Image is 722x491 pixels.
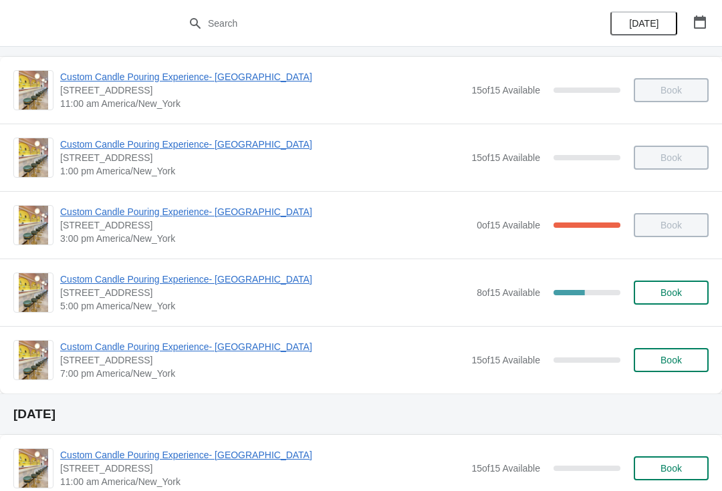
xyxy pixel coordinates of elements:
img: Custom Candle Pouring Experience- Delray Beach | 415 East Atlantic Avenue, Delray Beach, FL, USA ... [19,341,48,379]
span: Book [660,287,682,298]
span: [STREET_ADDRESS] [60,462,465,475]
span: Custom Candle Pouring Experience- [GEOGRAPHIC_DATA] [60,70,465,84]
button: Book [634,348,709,372]
img: Custom Candle Pouring Experience- Delray Beach | 415 East Atlantic Avenue, Delray Beach, FL, USA ... [19,206,48,244]
button: [DATE] [610,11,677,35]
img: Custom Candle Pouring Experience- Delray Beach | 415 East Atlantic Avenue, Delray Beach, FL, USA ... [19,71,48,110]
span: 15 of 15 Available [471,355,540,365]
span: 15 of 15 Available [471,85,540,96]
span: [STREET_ADDRESS] [60,218,470,232]
span: [STREET_ADDRESS] [60,286,470,299]
span: [DATE] [629,18,658,29]
span: [STREET_ADDRESS] [60,353,465,367]
img: Custom Candle Pouring Experience- Delray Beach | 415 East Atlantic Avenue, Delray Beach, FL, USA ... [19,449,48,488]
button: Book [634,281,709,305]
span: 0 of 15 Available [477,220,540,230]
span: 15 of 15 Available [471,152,540,163]
img: Custom Candle Pouring Experience- Delray Beach | 415 East Atlantic Avenue, Delray Beach, FL, USA ... [19,273,48,312]
span: [STREET_ADDRESS] [60,151,465,164]
input: Search [207,11,541,35]
img: Custom Candle Pouring Experience- Delray Beach | 415 East Atlantic Avenue, Delray Beach, FL, USA ... [19,138,48,177]
span: Book [660,355,682,365]
span: Custom Candle Pouring Experience- [GEOGRAPHIC_DATA] [60,205,470,218]
span: Custom Candle Pouring Experience- [GEOGRAPHIC_DATA] [60,273,470,286]
span: 15 of 15 Available [471,463,540,474]
span: [STREET_ADDRESS] [60,84,465,97]
span: 3:00 pm America/New_York [60,232,470,245]
button: Book [634,456,709,480]
span: Book [660,463,682,474]
span: 7:00 pm America/New_York [60,367,465,380]
h2: [DATE] [13,407,709,421]
span: 8 of 15 Available [477,287,540,298]
span: Custom Candle Pouring Experience- [GEOGRAPHIC_DATA] [60,138,465,151]
span: 11:00 am America/New_York [60,475,465,488]
span: Custom Candle Pouring Experience- [GEOGRAPHIC_DATA] [60,340,465,353]
span: 5:00 pm America/New_York [60,299,470,313]
span: 11:00 am America/New_York [60,97,465,110]
span: Custom Candle Pouring Experience- [GEOGRAPHIC_DATA] [60,448,465,462]
span: 1:00 pm America/New_York [60,164,465,178]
